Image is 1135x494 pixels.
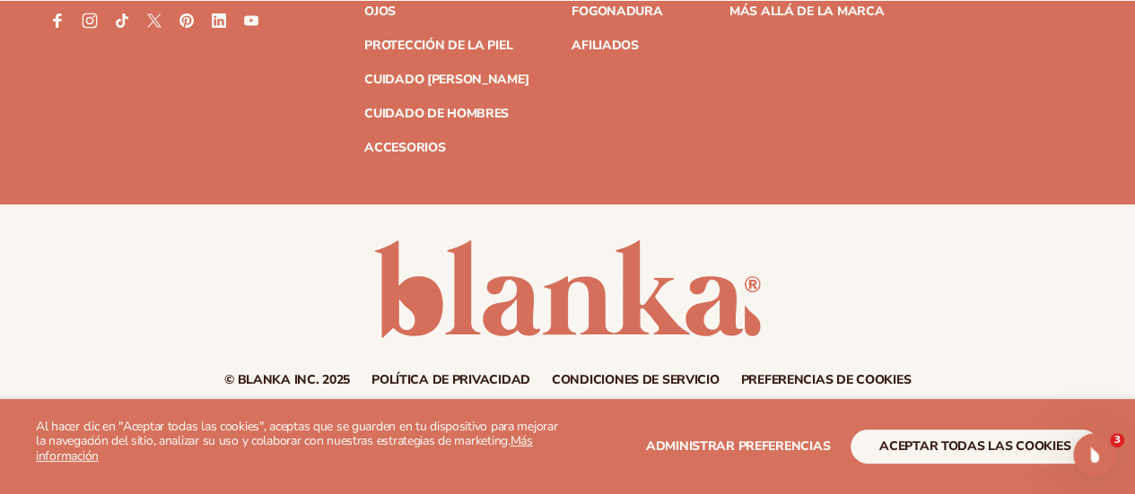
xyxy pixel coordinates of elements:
[224,371,350,388] font: © Blanka Inc. 2025
[1113,434,1121,446] font: 3
[646,429,830,464] button: Administrar preferencias
[364,74,528,86] a: Cuidado [PERSON_NAME]
[371,371,530,388] font: Política de privacidad
[364,108,509,120] a: Cuidado de hombres
[879,438,1070,455] font: aceptar todas las cookies
[572,37,638,54] font: Afiliados
[729,5,884,18] a: Más allá de la marca
[552,371,720,388] font: Condiciones de servicio
[646,438,830,455] font: Administrar preferencias
[572,5,662,18] a: Fogonadura
[364,5,396,18] a: Ojos
[364,39,512,52] a: Protección de la piel
[36,432,533,464] a: Más información
[364,105,509,122] font: Cuidado de hombres
[729,3,884,20] font: Más allá de la marca
[572,39,638,52] a: Afiliados
[371,374,530,386] a: Política de privacidad
[364,37,512,54] font: Protección de la piel
[851,429,1099,464] button: aceptar todas las cookies
[364,139,445,156] font: Accesorios
[572,3,662,20] font: Fogonadura
[740,371,911,388] font: Preferencias de cookies
[36,418,557,450] font: Al hacer clic en "Aceptar todas las cookies", aceptas que se guarden en tu dispositivo para mejor...
[364,71,528,88] font: Cuidado [PERSON_NAME]
[364,3,396,20] font: Ojos
[740,374,911,386] a: Preferencias de cookies
[364,142,445,154] a: Accesorios
[1073,433,1116,476] iframe: Chat en vivo de Intercom
[552,374,720,386] a: Condiciones de servicio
